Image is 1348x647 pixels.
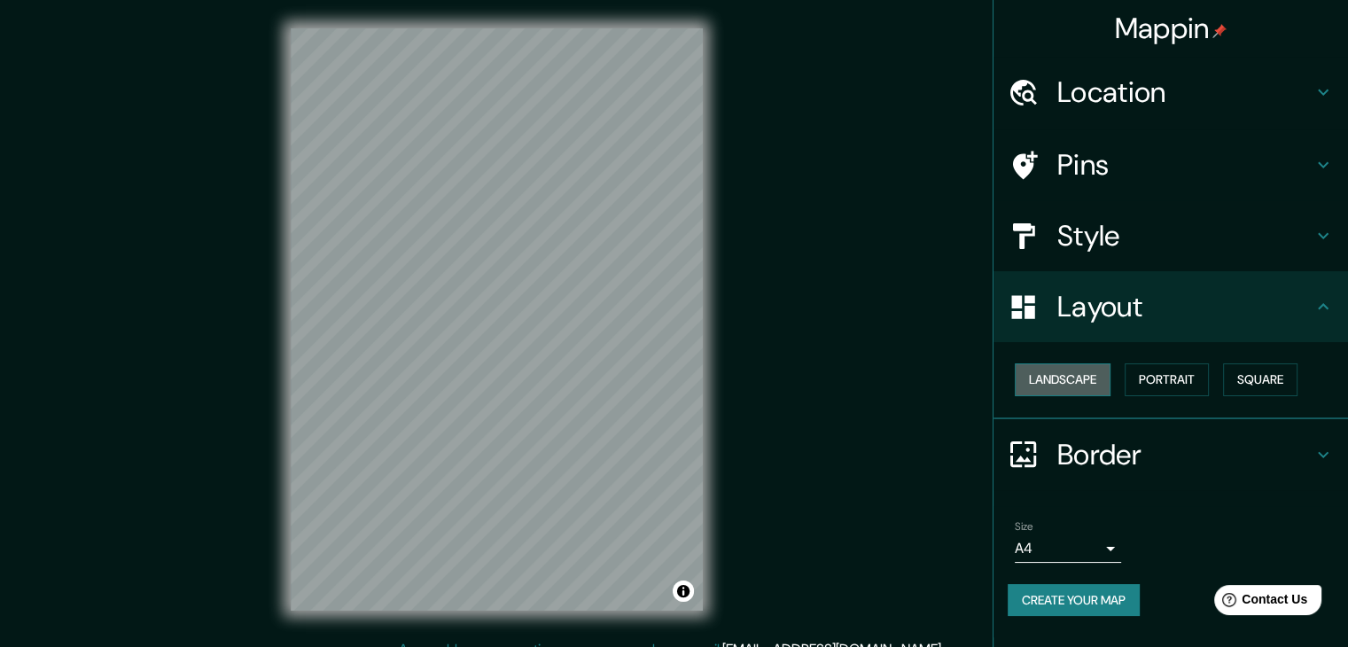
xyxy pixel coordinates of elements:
h4: Location [1057,74,1313,110]
label: Size [1015,518,1033,534]
button: Toggle attribution [673,581,694,602]
h4: Pins [1057,147,1313,183]
div: Style [993,200,1348,271]
div: Layout [993,271,1348,342]
button: Portrait [1125,363,1209,396]
button: Create your map [1008,584,1140,617]
h4: Border [1057,437,1313,472]
iframe: Help widget launcher [1190,578,1329,628]
h4: Layout [1057,289,1313,324]
div: Pins [993,129,1348,200]
h4: Style [1057,218,1313,253]
h4: Mappin [1115,11,1227,46]
div: A4 [1015,534,1121,563]
button: Square [1223,363,1297,396]
div: Location [993,57,1348,128]
div: Border [993,419,1348,490]
img: pin-icon.png [1212,24,1227,38]
canvas: Map [291,28,703,611]
button: Landscape [1015,363,1110,396]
